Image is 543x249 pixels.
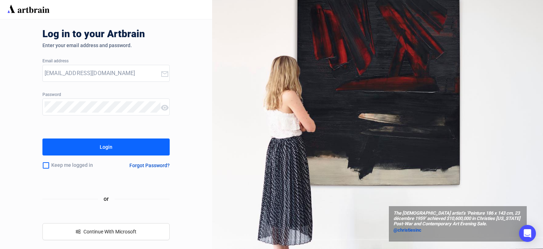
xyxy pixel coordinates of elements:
[83,229,136,234] span: Continue With Microsoft
[42,92,170,97] div: Password
[42,138,170,155] button: Login
[98,194,115,203] span: or
[393,227,421,233] span: @christiesinc
[129,163,170,168] div: Forgot Password?
[42,223,170,240] button: windowsContinue With Microsoft
[42,158,112,173] div: Keep me logged in
[42,28,255,43] div: Log in to your Artbrain
[42,43,170,48] div: Enter your email address and password.
[76,229,81,234] span: windows
[393,227,522,234] a: @christiesinc
[519,225,536,242] div: Open Intercom Messenger
[45,68,160,79] input: Your Email
[100,141,112,153] div: Login
[42,59,170,64] div: Email address
[393,211,522,227] span: The [DEMOGRAPHIC_DATA] artist’s ‘Peinture 186 x 143 cm, 23 décembre 1959’ achieved $10,600,000 in...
